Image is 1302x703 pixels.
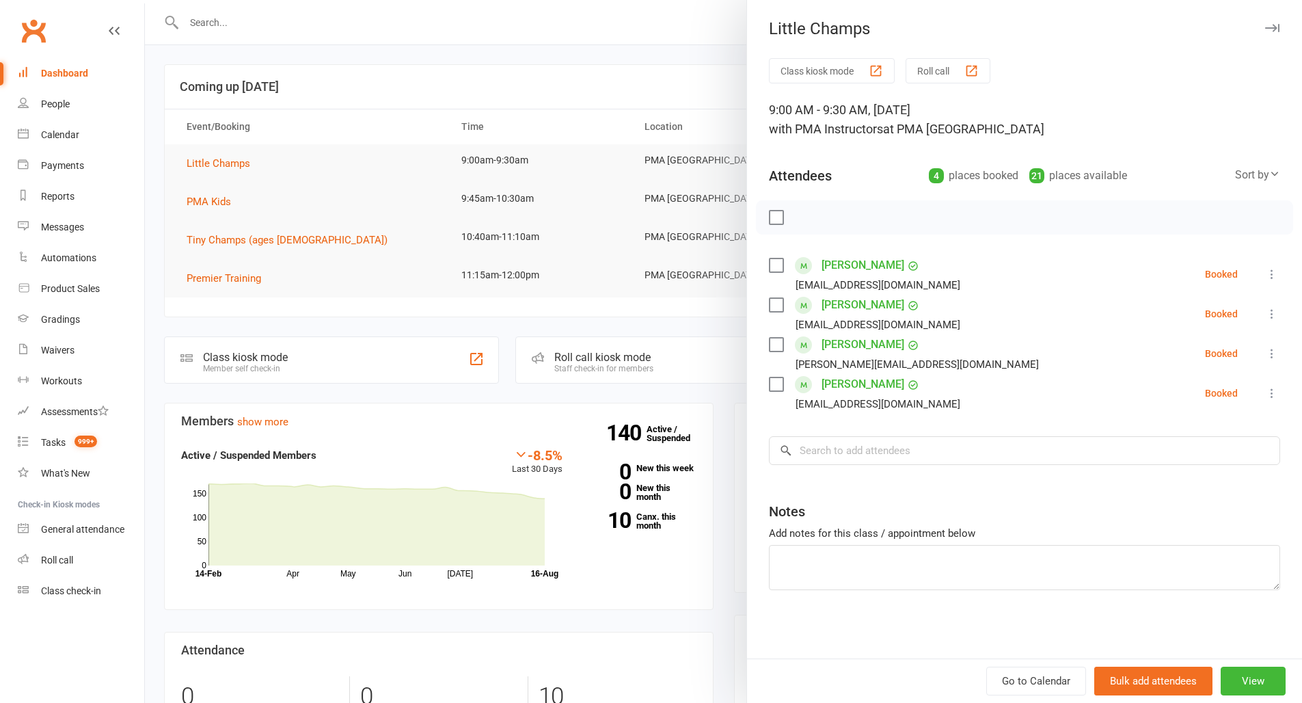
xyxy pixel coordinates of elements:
button: Roll call [906,58,990,83]
a: Messages [18,212,144,243]
a: Calendar [18,120,144,150]
div: [EMAIL_ADDRESS][DOMAIN_NAME] [796,276,960,294]
a: [PERSON_NAME] [822,254,904,276]
div: [EMAIL_ADDRESS][DOMAIN_NAME] [796,316,960,334]
a: Waivers [18,335,144,366]
div: places available [1029,166,1127,185]
div: Notes [769,502,805,521]
a: Clubworx [16,14,51,48]
a: Go to Calendar [986,667,1086,695]
div: Booked [1205,388,1238,398]
div: Little Champs [747,19,1302,38]
div: Workouts [41,375,82,386]
button: Bulk add attendees [1094,667,1212,695]
button: View [1221,667,1286,695]
button: Class kiosk mode [769,58,895,83]
div: 9:00 AM - 9:30 AM, [DATE] [769,101,1280,139]
span: with PMA Instructors [769,122,883,136]
div: Tasks [41,437,66,448]
div: People [41,98,70,109]
div: Sort by [1235,166,1280,184]
div: Dashboard [41,68,88,79]
div: Booked [1205,349,1238,358]
div: 4 [929,168,944,183]
a: Assessments [18,397,144,427]
a: Class kiosk mode [18,576,144,607]
a: Automations [18,243,144,274]
a: Roll call [18,545,144,576]
div: Calendar [41,129,79,140]
a: Tasks 999+ [18,427,144,458]
a: Reports [18,181,144,212]
a: Dashboard [18,58,144,89]
div: [EMAIL_ADDRESS][DOMAIN_NAME] [796,395,960,413]
div: Add notes for this class / appointment below [769,525,1280,542]
a: [PERSON_NAME] [822,294,904,316]
div: places booked [929,166,1018,185]
div: Messages [41,222,84,233]
span: at PMA [GEOGRAPHIC_DATA] [883,122,1044,136]
a: People [18,89,144,120]
div: Attendees [769,166,832,185]
div: General attendance [41,524,124,535]
a: General attendance kiosk mode [18,514,144,545]
a: What's New [18,458,144,489]
div: Booked [1205,269,1238,279]
a: Payments [18,150,144,181]
div: Booked [1205,309,1238,319]
div: Assessments [41,406,109,417]
a: [PERSON_NAME] [822,373,904,395]
div: What's New [41,468,90,479]
a: Gradings [18,304,144,335]
div: Roll call [41,555,73,566]
div: Reports [41,191,74,202]
span: 999+ [74,436,97,447]
div: Automations [41,252,96,263]
div: 21 [1029,168,1044,183]
div: Gradings [41,314,80,325]
a: Product Sales [18,274,144,304]
div: Payments [41,160,84,171]
div: Class check-in [41,585,101,596]
a: [PERSON_NAME] [822,334,904,356]
div: Product Sales [41,283,100,294]
div: [PERSON_NAME][EMAIL_ADDRESS][DOMAIN_NAME] [796,356,1039,373]
div: Waivers [41,345,74,356]
input: Search to add attendees [769,436,1280,465]
a: Workouts [18,366,144,397]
